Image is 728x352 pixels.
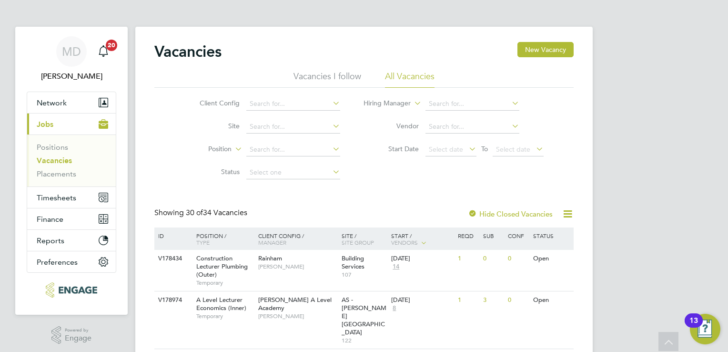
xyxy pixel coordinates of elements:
input: Search for... [425,120,519,134]
button: Preferences [27,251,116,272]
span: 107 [342,271,387,279]
div: Open [531,250,572,268]
span: Timesheets [37,193,76,202]
div: Showing [154,208,249,218]
div: Conf [506,228,530,244]
div: 3 [481,291,506,309]
span: Jobs [37,120,53,129]
input: Search for... [425,97,519,111]
a: Go to home page [27,282,116,298]
span: Vendors [391,238,418,246]
span: Network [37,98,67,107]
input: Search for... [246,97,340,111]
div: 13 [689,321,698,333]
div: Open [531,291,572,309]
div: 1 [455,291,480,309]
span: [PERSON_NAME] [258,263,337,270]
span: Site Group [342,238,374,246]
span: Type [196,238,210,246]
h2: Vacancies [154,42,222,61]
div: 0 [481,250,506,268]
span: Temporary [196,279,253,287]
a: 20 [94,36,113,67]
div: 1 [455,250,480,268]
button: Timesheets [27,187,116,208]
li: Vacancies I follow [293,71,361,88]
div: [DATE] [391,296,453,304]
input: Select one [246,166,340,179]
label: Status [185,167,240,176]
span: 34 Vacancies [186,208,247,217]
button: New Vacancy [517,42,574,57]
button: Reports [27,230,116,251]
div: 0 [506,250,530,268]
label: Hide Closed Vacancies [468,209,553,218]
span: Temporary [196,312,253,320]
span: MD [62,45,81,58]
div: Reqd [455,228,480,244]
span: Preferences [37,258,78,267]
span: Engage [65,334,91,342]
span: [PERSON_NAME] [258,312,337,320]
button: Finance [27,208,116,229]
button: Jobs [27,114,116,135]
label: Site [185,122,240,130]
span: AS - [PERSON_NAME][GEOGRAPHIC_DATA] [342,296,386,336]
span: A Level Lecturer Economics (Inner) [196,296,246,312]
a: Vacancies [37,156,72,165]
button: Network [27,92,116,113]
span: Select date [496,145,530,154]
label: Start Date [364,145,419,153]
span: Finance [37,215,63,224]
a: MD[PERSON_NAME] [27,36,116,82]
span: 30 of [186,208,203,217]
span: Building Services [342,254,364,270]
li: All Vacancies [385,71,435,88]
a: Placements [37,169,76,178]
span: 14 [391,263,401,271]
div: ID [156,228,189,244]
nav: Main navigation [15,27,128,315]
div: Client Config / [256,228,339,250]
div: Jobs [27,135,116,186]
div: [DATE] [391,255,453,263]
label: Vendor [364,122,419,130]
input: Search for... [246,143,340,156]
div: V178434 [156,250,189,268]
input: Search for... [246,120,340,134]
span: Rainham [258,254,282,262]
div: Status [531,228,572,244]
span: Manager [258,238,286,246]
label: Hiring Manager [356,99,411,108]
div: Start / [389,228,455,251]
span: Select date [429,145,463,154]
span: Construction Lecturer Plumbing (Outer) [196,254,248,279]
div: 0 [506,291,530,309]
span: To [478,143,491,155]
label: Client Config [185,99,240,107]
span: 20 [106,40,117,51]
span: 122 [342,337,387,344]
span: Powered by [65,326,91,334]
label: Position [177,145,232,154]
span: 8 [391,304,397,312]
div: Position / [189,228,256,250]
button: Open Resource Center, 13 new notifications [690,314,720,344]
div: Site / [339,228,389,250]
span: Martina Davey [27,71,116,82]
div: Sub [481,228,506,244]
div: V178974 [156,291,189,309]
a: Positions [37,143,68,152]
span: Reports [37,236,64,245]
a: Powered byEngage [51,326,92,344]
span: [PERSON_NAME] A Level Academy [258,296,332,312]
img: xede-logo-retina.png [46,282,97,298]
